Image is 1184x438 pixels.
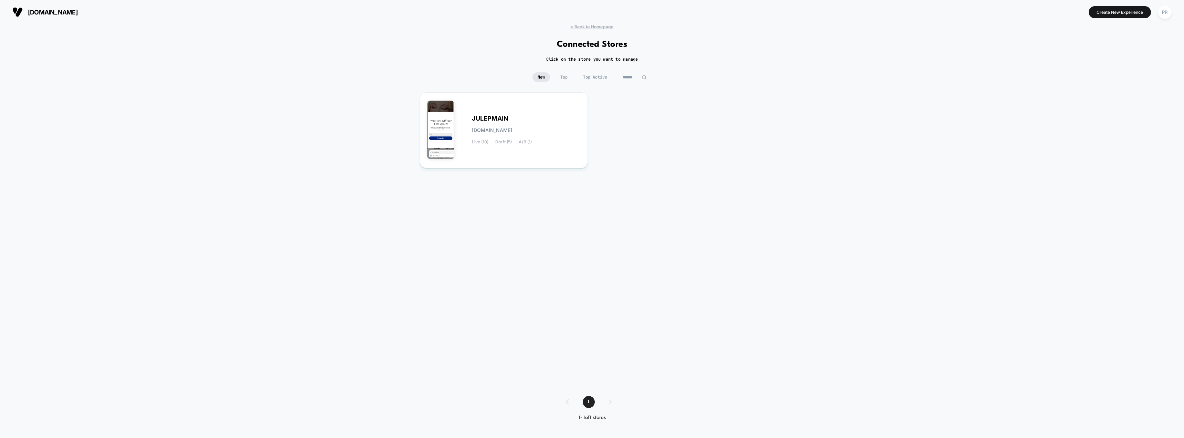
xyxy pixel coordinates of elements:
[555,72,573,82] span: Top
[427,101,454,159] img: JULEPMAIN
[28,9,78,16] span: [DOMAIN_NAME]
[472,140,488,144] span: Live (10)
[12,7,23,17] img: Visually logo
[546,57,638,62] h2: Click on the store you want to manage
[1089,6,1151,18] button: Create New Experience
[1158,6,1172,19] div: PR
[557,40,627,50] h1: Connected Stores
[532,72,550,82] span: New
[559,415,625,421] div: 1 - 1 of 1 stores
[495,140,512,144] span: Draft (5)
[472,116,508,121] span: JULEPMAIN
[570,24,613,29] span: < Back to Homepage
[583,396,595,408] span: 1
[10,7,80,18] button: [DOMAIN_NAME]
[642,75,647,80] img: edit
[1156,5,1174,19] button: PR
[519,140,532,144] span: A/B (1)
[472,128,512,133] span: [DOMAIN_NAME]
[578,72,612,82] span: Top Active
